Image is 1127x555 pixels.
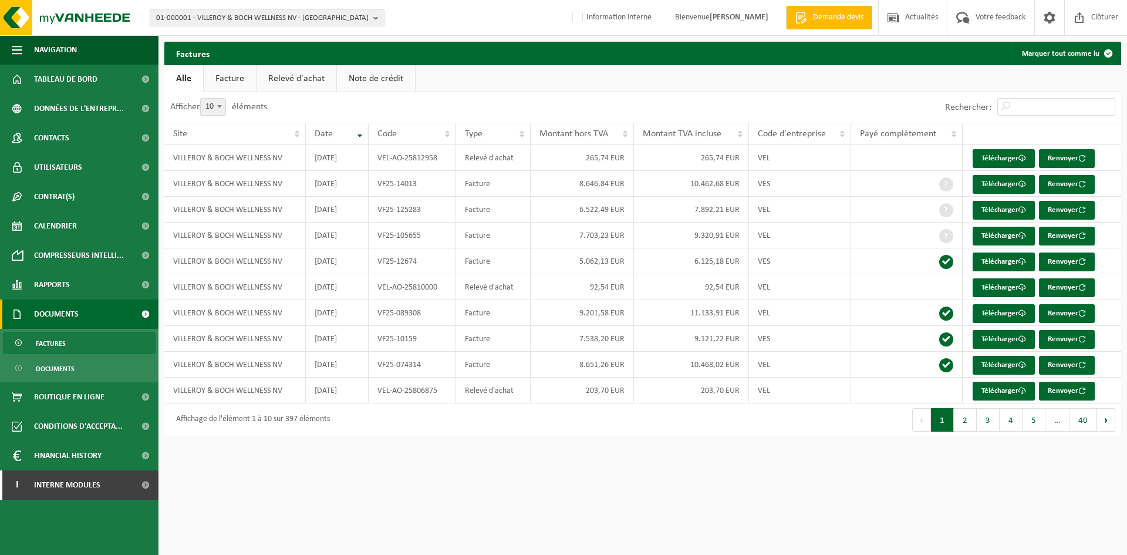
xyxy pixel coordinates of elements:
[973,356,1035,375] a: Télécharger
[749,300,851,326] td: VEL
[1023,408,1045,432] button: 5
[1097,408,1115,432] button: Next
[1039,330,1095,349] button: Renvoyer
[34,35,77,65] span: Navigation
[204,65,256,92] a: Facture
[306,223,369,248] td: [DATE]
[306,248,369,274] td: [DATE]
[34,241,124,270] span: Compresseurs intelli...
[749,223,851,248] td: VEL
[456,145,530,171] td: Relevé d'achat
[36,358,75,380] span: Documents
[749,171,851,197] td: VES
[1039,278,1095,297] button: Renvoyer
[786,6,872,29] a: Demande devis
[539,129,608,139] span: Montant hors TVA
[954,408,977,432] button: 2
[369,171,456,197] td: VF25-14013
[531,145,635,171] td: 265,74 EUR
[12,470,22,500] span: I
[164,145,306,171] td: VILLEROY & BOCH WELLNESS NV
[749,326,851,352] td: VES
[634,171,748,197] td: 10.462,68 EUR
[1039,304,1095,323] button: Renvoyer
[634,223,748,248] td: 9.320,91 EUR
[306,197,369,223] td: [DATE]
[456,378,530,403] td: Relevé d'achat
[931,408,954,432] button: 1
[377,129,397,139] span: Code
[369,223,456,248] td: VF25-105655
[710,13,768,22] strong: [PERSON_NAME]
[570,9,652,26] label: Information interne
[1069,408,1097,432] button: 40
[456,352,530,378] td: Facture
[531,378,635,403] td: 203,70 EUR
[531,300,635,326] td: 9.201,58 EUR
[34,182,75,211] span: Contrat(s)
[912,408,931,432] button: Previous
[34,153,82,182] span: Utilisateurs
[456,197,530,223] td: Facture
[634,300,748,326] td: 11.133,91 EUR
[306,145,369,171] td: [DATE]
[315,129,333,139] span: Date
[634,352,748,378] td: 10.468,02 EUR
[749,274,851,300] td: VEL
[634,248,748,274] td: 6.125,18 EUR
[369,274,456,300] td: VEL-AO-25810000
[860,129,936,139] span: Payé complètement
[973,201,1035,220] a: Télécharger
[34,211,77,241] span: Calendrier
[200,98,226,116] span: 10
[1013,42,1120,65] button: Marquer tout comme lu
[164,248,306,274] td: VILLEROY & BOCH WELLNESS NV
[164,197,306,223] td: VILLEROY & BOCH WELLNESS NV
[749,248,851,274] td: VES
[749,378,851,403] td: VEL
[456,248,530,274] td: Facture
[1039,149,1095,168] button: Renvoyer
[306,274,369,300] td: [DATE]
[34,441,102,470] span: Financial History
[1039,382,1095,401] button: Renvoyer
[945,103,991,112] label: Rechercher:
[973,253,1035,271] a: Télécharger
[164,352,306,378] td: VILLEROY & BOCH WELLNESS NV
[531,197,635,223] td: 6.522,49 EUR
[369,145,456,171] td: VEL-AO-25812958
[34,300,79,329] span: Documents
[306,352,369,378] td: [DATE]
[164,378,306,403] td: VILLEROY & BOCH WELLNESS NV
[456,171,530,197] td: Facture
[456,274,530,300] td: Relevé d'achat
[369,378,456,403] td: VEL-AO-25806875
[257,65,336,92] a: Relevé d'achat
[306,378,369,403] td: [DATE]
[1039,356,1095,375] button: Renvoyer
[465,129,482,139] span: Type
[531,326,635,352] td: 7.538,20 EUR
[634,274,748,300] td: 92,54 EUR
[369,326,456,352] td: VF25-10159
[531,352,635,378] td: 8.651,26 EUR
[36,332,66,355] span: Factures
[34,65,97,94] span: Tableau de bord
[810,12,866,23] span: Demande devis
[1039,253,1095,271] button: Renvoyer
[973,330,1035,349] a: Télécharger
[1039,227,1095,245] button: Renvoyer
[337,65,415,92] a: Note de crédit
[34,382,104,412] span: Boutique en ligne
[973,227,1035,245] a: Télécharger
[170,102,267,112] label: Afficher éléments
[634,326,748,352] td: 9.121,22 EUR
[369,197,456,223] td: VF25-125283
[749,352,851,378] td: VEL
[306,171,369,197] td: [DATE]
[531,274,635,300] td: 92,54 EUR
[456,300,530,326] td: Facture
[164,300,306,326] td: VILLEROY & BOCH WELLNESS NV
[634,378,748,403] td: 203,70 EUR
[973,149,1035,168] a: Télécharger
